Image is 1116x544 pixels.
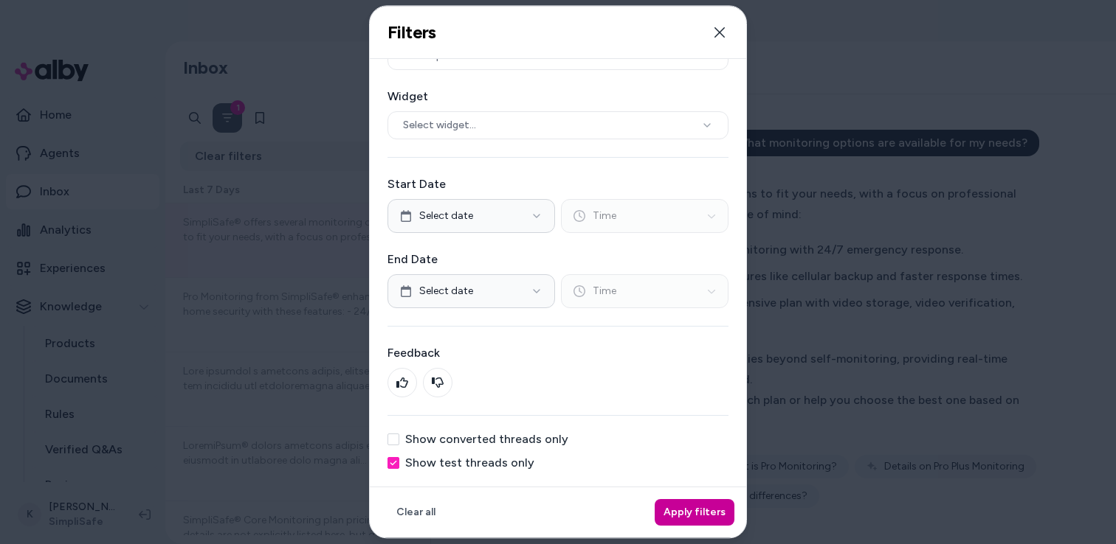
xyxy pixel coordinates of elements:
label: Start Date [387,175,728,193]
button: Select date [387,274,555,308]
button: Select date [387,199,555,233]
label: Feedback [387,344,728,362]
label: End Date [387,251,728,268]
label: Show test threads only [405,457,534,469]
label: Show converted threads only [405,433,568,445]
span: Select product... [403,49,482,63]
button: Apply filters [655,499,734,526]
label: Widget [387,88,728,105]
span: Select date [419,209,473,223]
button: Clear all [387,499,444,526]
h2: Filters [387,21,436,43]
span: Select date [419,284,473,299]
